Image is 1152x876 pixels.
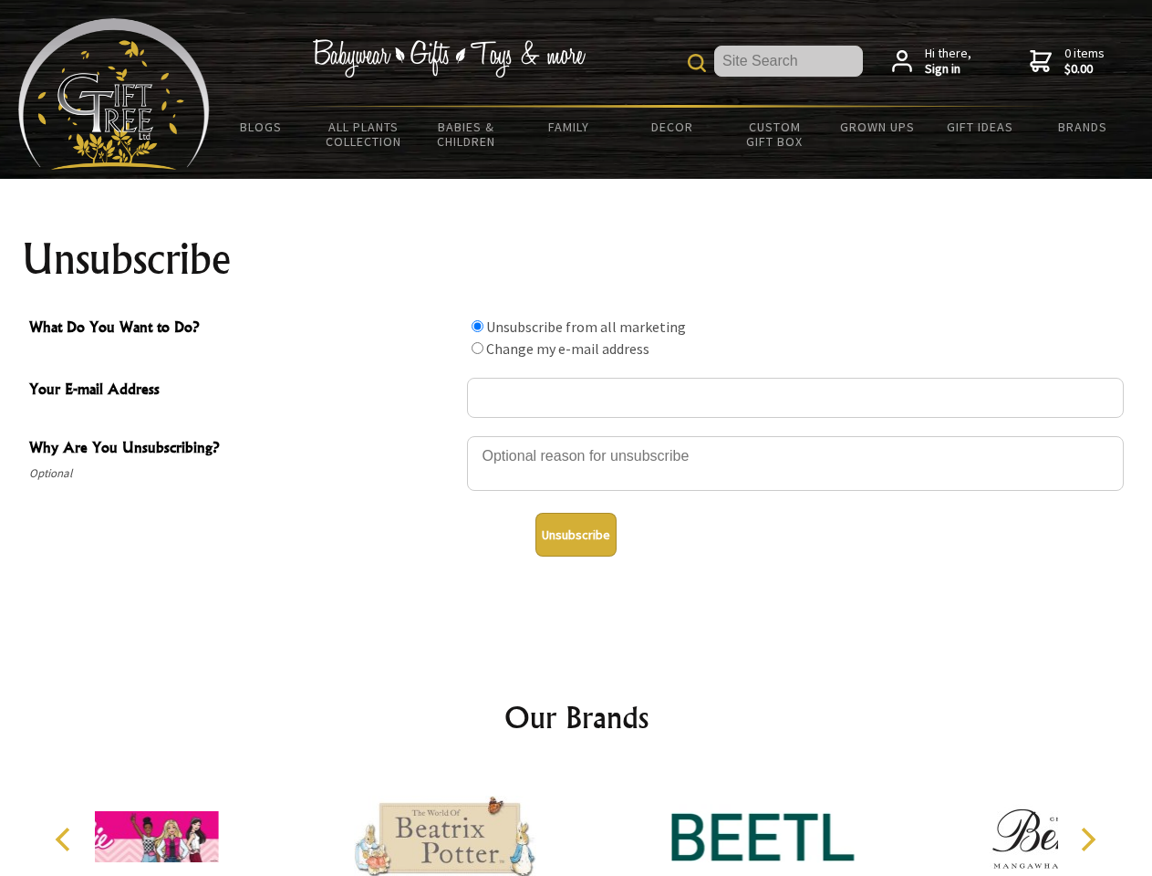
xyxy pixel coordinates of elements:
[620,108,723,146] a: Decor
[1030,46,1105,78] a: 0 items$0.00
[723,108,826,161] a: Custom Gift Box
[467,436,1124,491] textarea: Why Are You Unsubscribing?
[925,61,971,78] strong: Sign in
[688,54,706,72] img: product search
[1067,819,1107,860] button: Next
[22,237,1131,281] h1: Unsubscribe
[518,108,621,146] a: Family
[467,378,1124,418] input: Your E-mail Address
[36,695,1116,739] h2: Our Brands
[486,339,649,358] label: Change my e-mail address
[486,318,686,336] label: Unsubscribe from all marketing
[312,39,586,78] img: Babywear - Gifts - Toys & more
[29,436,458,463] span: Why Are You Unsubscribing?
[892,46,971,78] a: Hi there,Sign in
[415,108,518,161] a: Babies & Children
[1032,108,1135,146] a: Brands
[313,108,416,161] a: All Plants Collection
[1064,61,1105,78] strong: $0.00
[535,513,617,557] button: Unsubscribe
[714,46,863,77] input: Site Search
[29,378,458,404] span: Your E-mail Address
[210,108,313,146] a: BLOGS
[825,108,929,146] a: Grown Ups
[929,108,1032,146] a: Gift Ideas
[925,46,971,78] span: Hi there,
[472,342,483,354] input: What Do You Want to Do?
[18,18,210,170] img: Babyware - Gifts - Toys and more...
[1064,45,1105,78] span: 0 items
[29,463,458,485] span: Optional
[472,320,483,332] input: What Do You Want to Do?
[46,819,86,860] button: Previous
[29,316,458,342] span: What Do You Want to Do?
